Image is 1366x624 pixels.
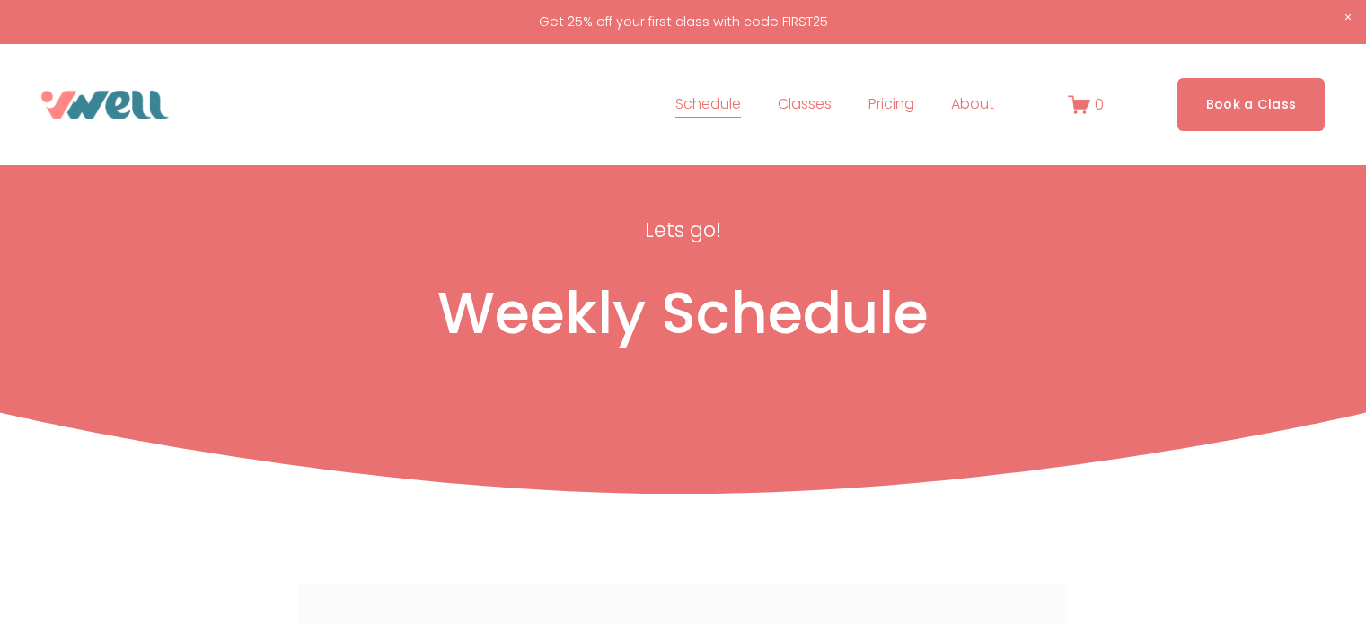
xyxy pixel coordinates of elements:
[951,92,994,118] span: About
[675,91,741,119] a: Schedule
[951,91,994,119] a: folder dropdown
[41,91,169,119] img: VWell
[1068,93,1104,116] a: 0 items in cart
[778,91,832,119] a: folder dropdown
[868,91,914,119] a: Pricing
[1177,78,1326,131] a: Book a Class
[1095,94,1104,115] span: 0
[778,92,832,118] span: Classes
[462,212,905,248] p: Lets go!
[145,278,1222,349] h1: Weekly Schedule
